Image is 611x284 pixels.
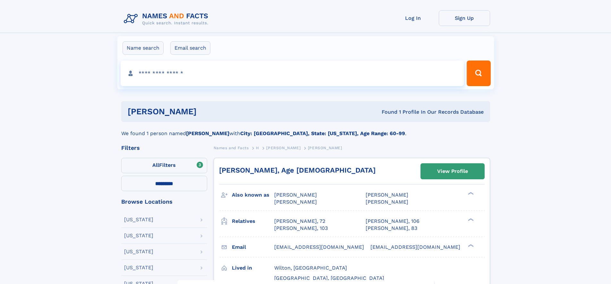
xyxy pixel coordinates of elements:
[274,244,364,250] span: [EMAIL_ADDRESS][DOMAIN_NAME]
[232,190,274,200] h3: Also known as
[274,265,347,271] span: Wilton, [GEOGRAPHIC_DATA]
[256,146,259,150] span: H
[421,164,484,179] a: View Profile
[274,225,328,232] a: [PERSON_NAME], 103
[266,146,301,150] span: [PERSON_NAME]
[366,199,408,205] span: [PERSON_NAME]
[274,275,384,281] span: [GEOGRAPHIC_DATA], [GEOGRAPHIC_DATA]
[439,10,490,26] a: Sign Up
[123,41,164,55] label: Name search
[466,191,474,196] div: ❯
[466,243,474,247] div: ❯
[467,61,490,86] button: Search Button
[387,10,439,26] a: Log In
[124,249,153,254] div: [US_STATE]
[121,199,207,205] div: Browse Locations
[170,41,210,55] label: Email search
[124,217,153,222] div: [US_STATE]
[214,144,249,152] a: Names and Facts
[124,265,153,270] div: [US_STATE]
[121,122,490,137] div: We found 1 person named with .
[186,130,229,136] b: [PERSON_NAME]
[121,61,464,86] input: search input
[370,244,460,250] span: [EMAIL_ADDRESS][DOMAIN_NAME]
[274,192,317,198] span: [PERSON_NAME]
[128,108,289,116] h1: [PERSON_NAME]
[289,109,484,116] div: Found 1 Profile In Our Records Database
[121,145,207,151] div: Filters
[466,217,474,222] div: ❯
[366,192,408,198] span: [PERSON_NAME]
[366,225,417,232] a: [PERSON_NAME], 83
[256,144,259,152] a: H
[437,164,468,179] div: View Profile
[266,144,301,152] a: [PERSON_NAME]
[121,158,207,173] label: Filters
[232,216,274,227] h3: Relatives
[366,218,420,225] a: [PERSON_NAME], 106
[274,218,325,225] a: [PERSON_NAME], 72
[232,263,274,273] h3: Lived in
[152,162,159,168] span: All
[219,166,376,174] a: [PERSON_NAME], Age [DEMOGRAPHIC_DATA]
[274,199,317,205] span: [PERSON_NAME]
[124,233,153,238] div: [US_STATE]
[232,242,274,253] h3: Email
[240,130,405,136] b: City: [GEOGRAPHIC_DATA], State: [US_STATE], Age Range: 60-99
[308,146,342,150] span: [PERSON_NAME]
[121,10,214,28] img: Logo Names and Facts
